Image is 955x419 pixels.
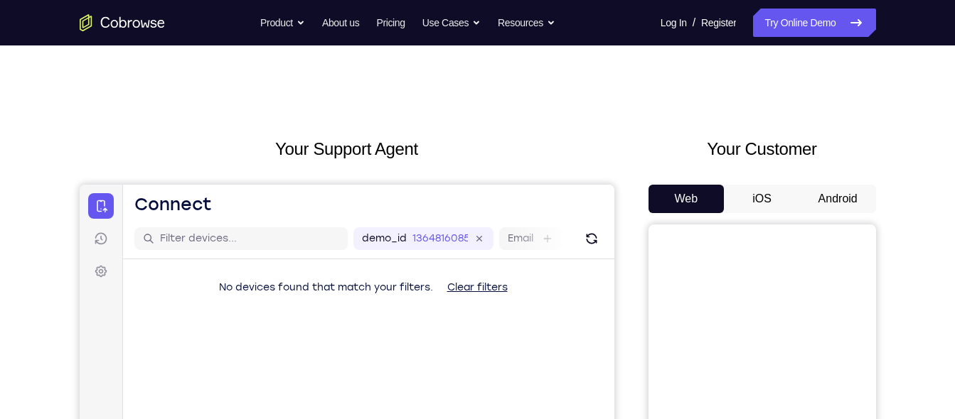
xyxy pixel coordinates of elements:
a: About us [322,9,359,37]
button: Product [260,9,305,37]
a: Go to the home page [80,14,165,31]
a: Log In [661,9,687,37]
a: Sessions [9,41,34,67]
button: Android [800,185,876,213]
span: No devices found that match your filters. [139,97,353,109]
button: Web [649,185,725,213]
button: Clear filters [356,89,439,117]
button: iOS [724,185,800,213]
label: Email [428,47,454,61]
label: demo_id [282,47,327,61]
a: Settings [9,74,34,99]
button: Resources [498,9,555,37]
h2: Your Customer [649,136,876,162]
button: Refresh [501,43,523,65]
a: Register [701,9,736,37]
h1: Connect [55,9,132,31]
a: Try Online Demo [753,9,875,37]
button: Use Cases [422,9,481,37]
a: Connect [9,9,34,34]
h2: Your Support Agent [80,136,614,162]
span: / [693,14,695,31]
input: Filter devices... [80,47,260,61]
a: Pricing [376,9,405,37]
